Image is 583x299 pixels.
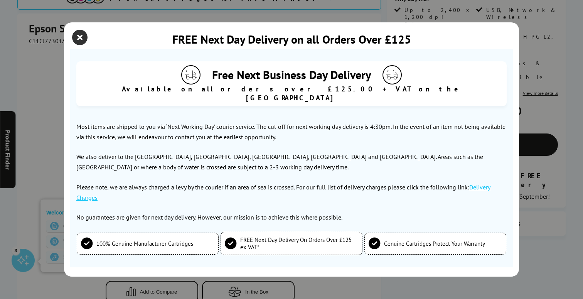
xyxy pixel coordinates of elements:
span: 100% Genuine Manufacturer Cartridges [96,240,193,247]
p: We also deliver to the [GEOGRAPHIC_DATA], [GEOGRAPHIC_DATA], [GEOGRAPHIC_DATA], [GEOGRAPHIC_DATA]... [76,152,507,172]
div: FREE Next Day Delivery on all Orders Over £125 [172,32,411,47]
button: close modal [74,32,86,43]
p: No guarantees are given for next day delivery. However, our mission is to achieve this where poss... [76,212,507,223]
p: Please note, we are always charged a levy by the courier if an area of sea is crossed. For our fu... [76,182,507,203]
p: Most items are shipped to you via ‘Next Working Day’ courier service. The cut-off for next workin... [76,122,507,142]
span: Available on all orders over £125.00 + VAT on the [GEOGRAPHIC_DATA] [80,84,503,102]
span: Free Next Business Day Delivery [212,67,371,82]
span: Genuine Cartridges Protect Your Warranty [384,240,485,247]
a: Delivery Charges [76,183,490,201]
span: FREE Next Day Delivery On Orders Over £125 ex VAT* [240,236,358,251]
